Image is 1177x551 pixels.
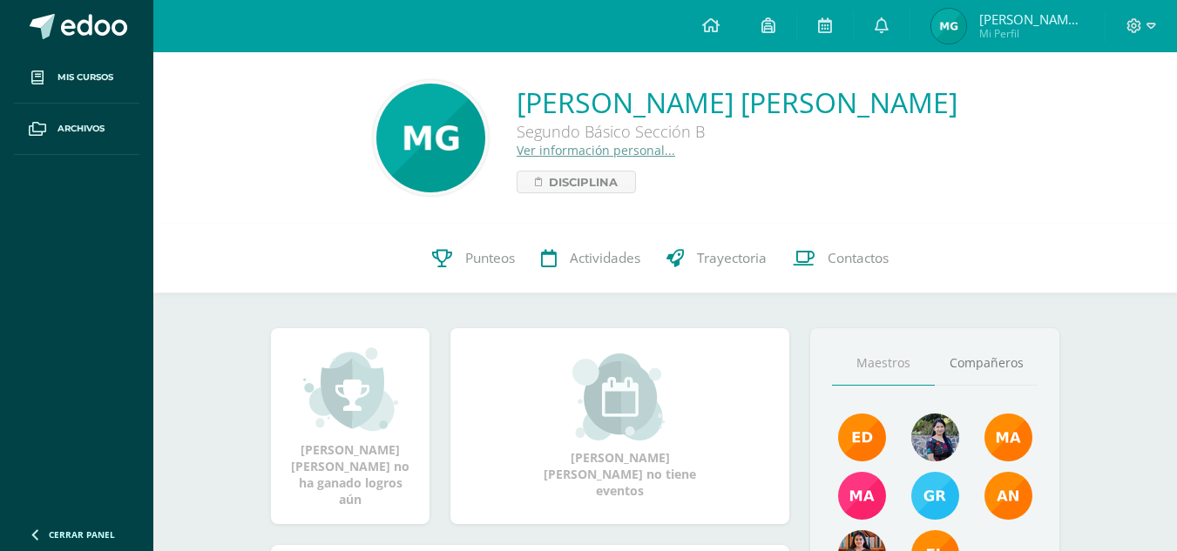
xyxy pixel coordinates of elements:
img: 0fe9e4ba0e2b0859ffbff4b6c52aee8b.png [931,9,966,44]
span: Disciplina [549,171,618,192]
img: a348d660b2b29c2c864a8732de45c20a.png [984,472,1032,520]
img: achievement_small.png [303,346,398,433]
a: Archivos [14,104,139,155]
img: event_small.png [572,353,667,440]
a: Ver información personal... [517,142,675,158]
a: Maestros [832,341,935,386]
span: Actividades [570,249,640,267]
span: Archivos [57,122,105,136]
a: Punteos [419,224,528,293]
span: Trayectoria [697,249,767,267]
img: b7ce7144501556953be3fc0a459761b8.png [911,472,959,520]
span: Cerrar panel [49,528,115,541]
img: 6fc51a2d260171b6744582953d2b680f.png [376,84,485,192]
img: 9b17679b4520195df407efdfd7b84603.png [911,413,959,461]
a: Mis cursos [14,52,139,104]
a: Compañeros [935,341,1038,386]
span: Punteos [465,249,515,267]
a: Disciplina [517,171,636,193]
div: [PERSON_NAME] [PERSON_NAME] no tiene eventos [533,353,707,499]
span: Mis cursos [57,71,113,84]
div: Segundo Básico Sección B [517,121,957,142]
div: [PERSON_NAME] [PERSON_NAME] no ha ganado logros aún [288,346,412,507]
a: Trayectoria [653,224,780,293]
img: 560278503d4ca08c21e9c7cd40ba0529.png [984,413,1032,461]
img: f40e456500941b1b33f0807dd74ea5cf.png [838,413,886,461]
a: Contactos [780,224,902,293]
span: [PERSON_NAME] [PERSON_NAME] [979,10,1084,28]
a: [PERSON_NAME] [PERSON_NAME] [517,84,957,121]
span: Contactos [828,249,889,267]
span: Mi Perfil [979,26,1084,41]
img: 7766054b1332a6085c7723d22614d631.png [838,472,886,520]
a: Actividades [528,224,653,293]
